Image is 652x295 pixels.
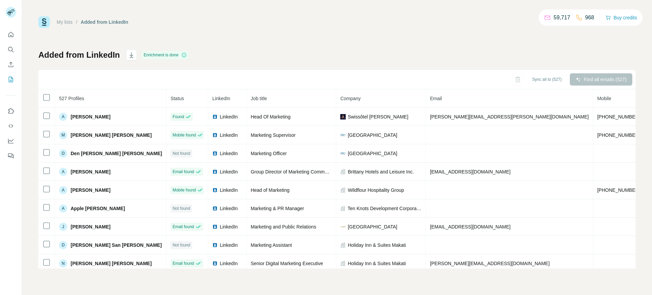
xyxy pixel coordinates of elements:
[5,105,16,117] button: Use Surfe on LinkedIn
[59,223,67,231] div: J
[212,242,218,248] img: LinkedIn logo
[585,14,594,22] p: 968
[340,96,361,101] span: Company
[220,260,238,267] span: LinkedIn
[348,168,414,175] span: Brittany Hotels and Leisure Inc.
[76,19,77,25] li: /
[251,96,267,101] span: Job title
[348,113,408,120] span: Swissôtel [PERSON_NAME]
[430,114,589,119] span: [PERSON_NAME][EMAIL_ADDRESS][PERSON_NAME][DOMAIN_NAME]
[251,169,346,174] span: Group Director of Marketing Communications
[173,224,194,230] span: Email found
[340,224,346,229] img: company-logo
[57,19,73,25] a: My lists
[38,50,120,60] h1: Added from LinkedIn
[605,13,637,22] button: Buy credits
[348,223,397,230] span: [GEOGRAPHIC_DATA]
[220,187,238,193] span: LinkedIn
[212,261,218,266] img: LinkedIn logo
[212,96,230,101] span: LinkedIn
[251,151,287,156] span: Marketing Officer
[59,168,67,176] div: A
[212,151,218,156] img: LinkedIn logo
[348,132,397,139] span: [GEOGRAPHIC_DATA]
[597,96,611,101] span: Mobile
[71,242,162,248] span: [PERSON_NAME] San [PERSON_NAME]
[173,187,196,193] span: Mobile found
[430,169,510,174] span: [EMAIL_ADDRESS][DOMAIN_NAME]
[348,187,404,193] span: Wildflour Hospitality Group
[173,169,194,175] span: Email found
[597,132,640,138] span: [PHONE_NUMBER]
[251,261,323,266] span: Senior Digital Marketing Executive
[5,73,16,86] button: My lists
[597,187,640,193] span: [PHONE_NUMBER]
[59,113,67,121] div: A
[5,43,16,56] button: Search
[59,241,67,249] div: D
[59,186,67,194] div: A
[220,113,238,120] span: LinkedIn
[430,96,442,101] span: Email
[59,204,67,213] div: A
[142,51,189,59] div: Enrichment is done
[59,259,67,268] div: N
[430,224,510,229] span: [EMAIL_ADDRESS][DOMAIN_NAME]
[251,114,291,119] span: Head Of Marketing
[173,132,196,138] span: Mobile found
[5,120,16,132] button: Use Surfe API
[348,150,397,157] span: [GEOGRAPHIC_DATA]
[71,223,110,230] span: [PERSON_NAME]
[532,76,562,82] span: Sync all to (527)
[251,224,316,229] span: Marketing and Public Relations
[251,242,292,248] span: Marketing Assistant
[340,114,346,119] img: company-logo
[220,168,238,175] span: LinkedIn
[212,114,218,119] img: LinkedIn logo
[212,224,218,229] img: LinkedIn logo
[554,14,570,22] p: 59,717
[170,96,184,101] span: Status
[59,149,67,158] div: D
[220,223,238,230] span: LinkedIn
[430,261,549,266] span: [PERSON_NAME][EMAIL_ADDRESS][DOMAIN_NAME]
[173,114,184,120] span: Found
[348,260,406,267] span: Holiday Inn & Suites Makati
[173,150,190,156] span: Not found
[173,242,190,248] span: Not found
[251,206,304,211] span: Marketing & PR Manager
[527,74,566,85] button: Sync all to (527)
[348,205,422,212] span: Ten Knots Development Corporation
[5,29,16,41] button: Quick start
[38,16,50,28] img: Surfe Logo
[59,96,84,101] span: 527 Profiles
[71,260,152,267] span: [PERSON_NAME] [PERSON_NAME]
[212,169,218,174] img: LinkedIn logo
[220,205,238,212] span: LinkedIn
[348,242,406,248] span: Holiday Inn & Suites Makati
[251,132,295,138] span: Marketing Supervisor
[5,58,16,71] button: Enrich CSV
[5,150,16,162] button: Feedback
[212,206,218,211] img: LinkedIn logo
[220,132,238,139] span: LinkedIn
[220,242,238,248] span: LinkedIn
[71,132,152,139] span: [PERSON_NAME] [PERSON_NAME]
[71,168,110,175] span: [PERSON_NAME]
[81,19,128,25] div: Added from LinkedIn
[5,135,16,147] button: Dashboard
[220,150,238,157] span: LinkedIn
[340,132,346,138] img: company-logo
[71,150,162,157] span: Den [PERSON_NAME] [PERSON_NAME]
[251,187,289,193] span: Head of Marketing
[173,260,194,266] span: Email found
[212,187,218,193] img: LinkedIn logo
[212,132,218,138] img: LinkedIn logo
[71,205,125,212] span: Apple [PERSON_NAME]
[71,187,110,193] span: [PERSON_NAME]
[340,151,346,156] img: company-logo
[71,113,110,120] span: [PERSON_NAME]
[173,205,190,211] span: Not found
[597,114,640,119] span: [PHONE_NUMBER]
[59,131,67,139] div: M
